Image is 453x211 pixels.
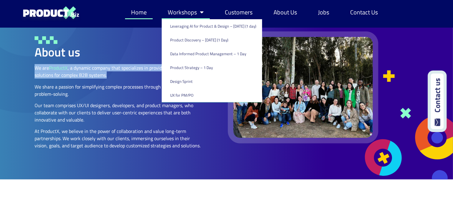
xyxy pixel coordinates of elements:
[35,83,201,98] p: We share a passion for simplifying complex processes through study and problem-solving.
[49,64,68,71] span: ProductX
[35,64,201,79] p: We are , a dynamic company that specializes in providing innovative solutions for complex B2B sys...
[35,128,201,149] p: At ProductX, we believe in the power of collaboration and value long-term partnerships. We work c...
[35,102,201,123] p: Our team comprises UX/UI designers, developers, and product managers, who collaborate with our cl...
[35,46,201,58] h2: About us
